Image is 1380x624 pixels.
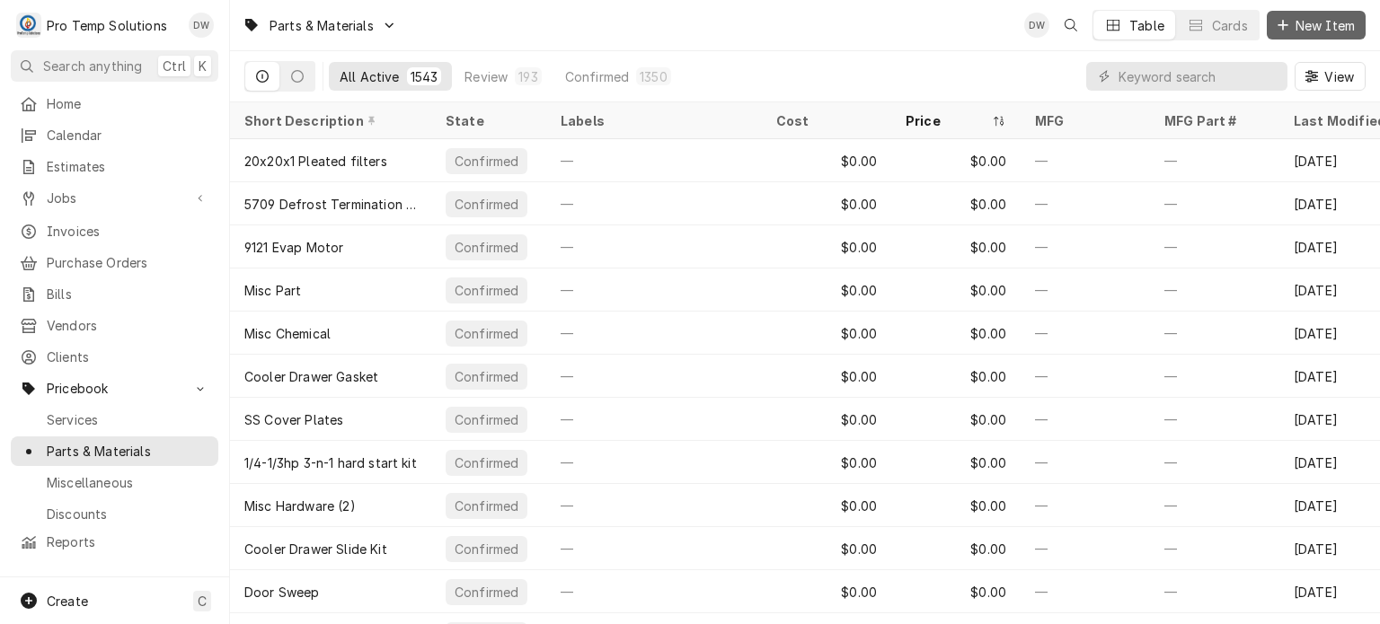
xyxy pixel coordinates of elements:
[47,253,209,272] span: Purchase Orders
[891,355,1021,398] div: $0.00
[762,398,891,441] div: $0.00
[340,67,400,86] div: All Active
[762,182,891,225] div: $0.00
[11,248,218,277] a: Purchase Orders
[453,324,520,343] div: Confirmed
[244,410,343,429] div: SS Cover Plates
[546,527,762,570] div: —
[546,139,762,182] div: —
[453,453,520,472] div: Confirmed
[1021,182,1150,225] div: —
[1057,11,1085,40] button: Open search
[546,182,762,225] div: —
[47,285,209,303] span: Bills
[11,527,218,557] a: Reports
[47,505,209,523] span: Discounts
[11,499,218,529] a: Discounts
[235,11,404,40] a: Go to Parts & Materials
[762,268,891,312] div: $0.00
[1150,527,1279,570] div: —
[1150,139,1279,182] div: —
[453,540,520,558] div: Confirmed
[546,441,762,484] div: —
[1129,16,1164,35] div: Table
[244,453,417,472] div: 1/4-1/3hp 3-n-1 hard start kit
[244,152,387,171] div: 20x20x1 Pleated filters
[11,152,218,181] a: Estimates
[546,268,762,312] div: —
[11,183,218,213] a: Go to Jobs
[47,189,182,207] span: Jobs
[198,592,207,611] span: C
[47,347,209,366] span: Clients
[1295,62,1366,91] button: View
[453,152,520,171] div: Confirmed
[906,111,988,130] div: Price
[47,316,209,335] span: Vendors
[1164,111,1261,130] div: MFG Part #
[1021,398,1150,441] div: —
[762,225,891,268] div: $0.00
[1321,67,1358,86] span: View
[244,324,331,343] div: Misc Chemical
[546,312,762,355] div: —
[11,279,218,309] a: Bills
[47,532,209,551] span: Reports
[1150,441,1279,484] div: —
[546,484,762,527] div: —
[1021,355,1150,398] div: —
[446,111,528,130] div: State
[47,126,209,145] span: Calendar
[453,367,520,386] div: Confirmed
[762,570,891,613] div: $0.00
[11,89,218,119] a: Home
[244,111,413,130] div: Short Description
[47,410,209,429] span: Services
[1150,484,1279,527] div: —
[1267,11,1366,40] button: New Item
[891,182,1021,225] div: $0.00
[640,67,668,86] div: 1350
[453,281,520,300] div: Confirmed
[1021,570,1150,613] div: —
[47,16,167,35] div: Pro Temp Solutions
[518,67,537,86] div: 193
[1212,16,1248,35] div: Cards
[891,441,1021,484] div: $0.00
[453,195,520,214] div: Confirmed
[453,410,520,429] div: Confirmed
[546,398,762,441] div: —
[1024,13,1049,38] div: Dana Williams's Avatar
[1150,182,1279,225] div: —
[47,442,209,461] span: Parts & Materials
[244,195,417,214] div: 5709 Defrost Termination Switch
[891,139,1021,182] div: $0.00
[1021,139,1150,182] div: —
[891,225,1021,268] div: $0.00
[891,570,1021,613] div: $0.00
[1150,268,1279,312] div: —
[411,67,438,86] div: 1543
[189,13,214,38] div: DW
[891,268,1021,312] div: $0.00
[762,441,891,484] div: $0.00
[47,222,209,241] span: Invoices
[1150,312,1279,355] div: —
[891,484,1021,527] div: $0.00
[546,225,762,268] div: —
[1021,484,1150,527] div: —
[43,57,142,75] span: Search anything
[1021,441,1150,484] div: —
[762,139,891,182] div: $0.00
[453,238,520,257] div: Confirmed
[47,593,88,609] span: Create
[891,527,1021,570] div: $0.00
[244,583,320,602] div: Door Sweep
[762,312,891,355] div: $0.00
[762,527,891,570] div: $0.00
[47,94,209,113] span: Home
[762,484,891,527] div: $0.00
[464,67,508,86] div: Review
[1024,13,1049,38] div: DW
[1292,16,1358,35] span: New Item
